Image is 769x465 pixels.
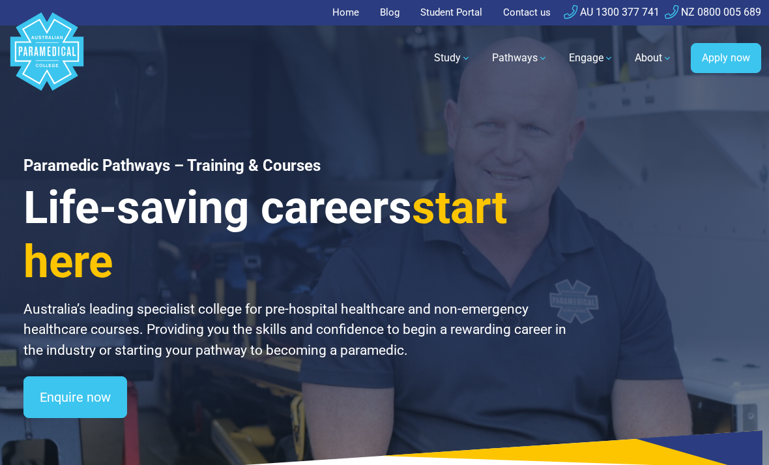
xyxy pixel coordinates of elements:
[665,6,761,18] a: NZ 0800 005 689
[23,181,588,289] h3: Life-saving careers
[484,40,556,76] a: Pathways
[8,25,86,91] a: Australian Paramedical College
[561,40,622,76] a: Engage
[23,376,127,418] a: Enquire now
[691,43,761,73] a: Apply now
[23,299,588,361] p: Australia’s leading specialist college for pre-hospital healthcare and non-emergency healthcare c...
[627,40,680,76] a: About
[426,40,479,76] a: Study
[23,181,507,288] span: start here
[564,6,660,18] a: AU 1300 377 741
[23,157,588,175] h1: Paramedic Pathways – Training & Courses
